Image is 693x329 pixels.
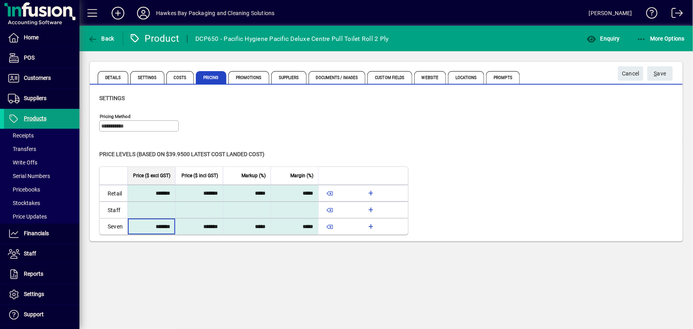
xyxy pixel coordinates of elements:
span: Details [98,71,128,84]
td: Staff [100,201,127,218]
span: Financials [24,230,49,236]
button: Save [647,66,673,81]
app-page-header-button: Back [79,31,123,46]
a: Settings [4,284,79,304]
span: Reports [24,271,43,277]
span: Price Updates [8,213,47,220]
a: Transfers [4,142,79,156]
span: Serial Numbers [8,173,50,179]
a: Knowledge Base [640,2,658,27]
mat-label: Pricing method [100,114,131,119]
a: Support [4,305,79,325]
a: Pricebooks [4,183,79,196]
span: Custom Fields [367,71,412,84]
a: Serial Numbers [4,169,79,183]
span: Pricing [196,71,226,84]
td: Retail [100,185,127,201]
a: Write Offs [4,156,79,169]
a: Suppliers [4,89,79,108]
span: Transfers [8,146,36,152]
button: Back [86,31,116,46]
div: DCP650 - Pacific Hygiene Pacific Deluxe Centre Pull Toilet Roll 2 Ply [195,33,388,45]
div: [PERSON_NAME] [589,7,632,19]
a: Staff [4,244,79,264]
button: Add [105,6,131,20]
span: Stocktakes [8,200,40,206]
span: ave [654,67,666,80]
span: Settings [24,291,44,297]
span: Customers [24,75,51,81]
a: Price Updates [4,210,79,223]
a: Customers [4,68,79,88]
span: Products [24,115,46,122]
span: Suppliers [271,71,307,84]
button: Cancel [618,66,643,81]
a: Financials [4,224,79,244]
span: Support [24,311,44,317]
button: More Options [635,31,687,46]
span: Write Offs [8,159,37,166]
a: POS [4,48,79,68]
span: Pricebooks [8,186,40,193]
span: Home [24,34,39,41]
span: Enquiry [587,35,620,42]
span: Locations [448,71,484,84]
a: Home [4,28,79,48]
a: Reports [4,264,79,284]
div: Product [129,32,180,45]
a: Stocktakes [4,196,79,210]
span: More Options [637,35,685,42]
span: Margin (%) [290,171,313,180]
a: Logout [666,2,683,27]
span: Receipts [8,132,34,139]
button: Enquiry [585,31,622,46]
span: Staff [24,250,36,257]
span: S [654,70,657,77]
button: Profile [131,6,156,20]
span: Markup (%) [241,171,266,180]
span: Costs [166,71,194,84]
span: Documents / Images [309,71,366,84]
span: Price ($ excl GST) [133,171,170,180]
span: Website [414,71,446,84]
td: Seven [100,218,127,234]
span: Settings [99,95,125,101]
span: Back [88,35,114,42]
span: Suppliers [24,95,46,101]
a: Receipts [4,129,79,142]
span: POS [24,54,35,61]
span: Promotions [228,71,269,84]
span: Settings [130,71,164,84]
span: Cancel [622,67,639,80]
span: Price ($ incl GST) [181,171,218,180]
div: Hawkes Bay Packaging and Cleaning Solutions [156,7,275,19]
span: Prompts [486,71,520,84]
span: Price levels (based on $39.9500 Latest cost landed cost) [99,151,264,157]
